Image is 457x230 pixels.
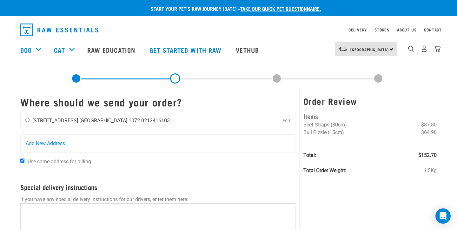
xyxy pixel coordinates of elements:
img: Raw Essentials Logo [20,24,98,36]
img: van-moving.png [339,46,347,52]
span: Use same address for billing [28,159,91,165]
span: Beef Straps (30cm) [303,122,347,128]
span: 1.5Kg [424,167,437,174]
li: 0212416103 [141,118,170,124]
a: Get started with Raw [143,37,229,63]
span: $152.70 [418,152,437,159]
div: Open Intercom Messenger [435,208,451,224]
a: Contact [424,29,442,31]
a: Delivery [348,29,367,31]
a: Cat [54,45,65,55]
strong: Total: [303,152,316,158]
img: home-icon-1@2x.png [408,46,414,52]
input: Use same address for billing [20,159,24,163]
h1: Where should we send your order? [20,96,295,108]
img: home-icon@2x.png [434,45,440,52]
h4: Items [303,111,437,121]
span: $87.80 [421,121,437,129]
h4: Special delivery instructions [20,183,295,191]
span: Add New Address [26,140,65,147]
span: [GEOGRAPHIC_DATA] [350,48,389,51]
img: user.png [421,45,427,52]
li: [GEOGRAPHIC_DATA] 1072 [79,118,140,124]
a: Vethub [229,37,267,63]
span: $64.90 [421,129,437,136]
p: If you have any special delivery instructions for our drivers, enter them here: [20,196,295,203]
a: Dog [20,45,32,55]
a: Add New Address [21,135,295,152]
nav: dropdown navigation [15,21,442,39]
strong: Total Order Weight: [303,167,346,173]
a: Edit [282,118,290,124]
a: Raw Education [81,37,143,63]
span: Bull Pizzle (15cm) [303,129,344,135]
h3: Order Review [303,96,437,106]
li: [STREET_ADDRESS] [32,118,78,124]
a: About Us [397,29,416,31]
a: Stores [374,29,389,31]
a: take our quick pet questionnaire. [240,7,321,10]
